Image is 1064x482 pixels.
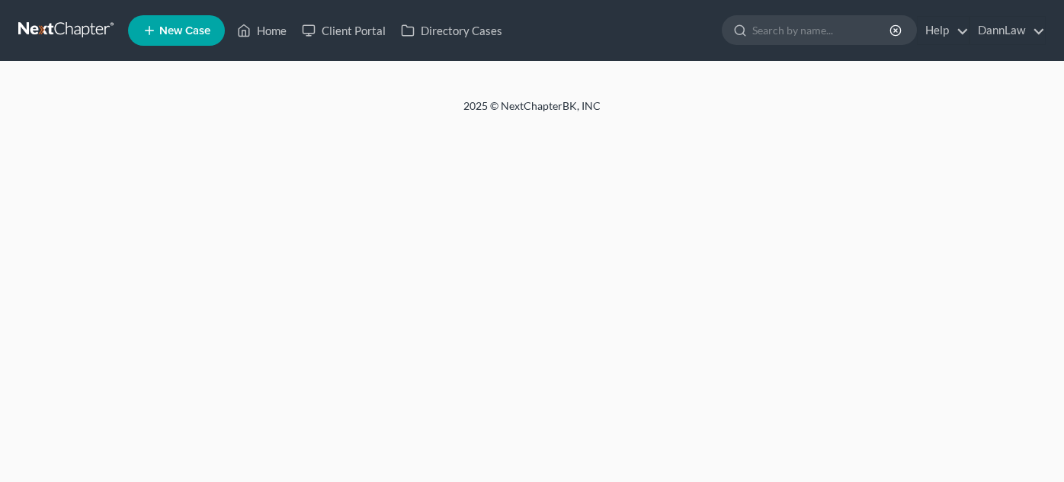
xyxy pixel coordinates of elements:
[970,17,1045,44] a: DannLaw
[752,16,892,44] input: Search by name...
[229,17,294,44] a: Home
[159,25,210,37] span: New Case
[98,98,966,126] div: 2025 © NextChapterBK, INC
[918,17,969,44] a: Help
[393,17,510,44] a: Directory Cases
[294,17,393,44] a: Client Portal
